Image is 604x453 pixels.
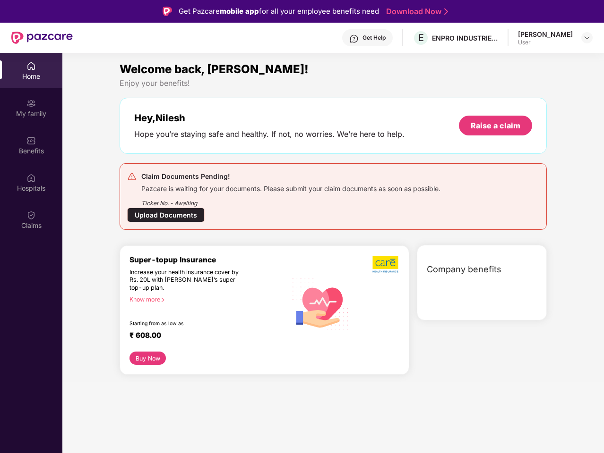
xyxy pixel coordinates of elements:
span: Company benefits [427,263,501,276]
a: Download Now [386,7,445,17]
button: Buy Now [129,352,166,365]
div: Get Pazcare for all your employee benefits need [179,6,379,17]
div: Pazcare is waiting for your documents. Please submit your claim documents as soon as possible. [141,182,440,193]
div: [PERSON_NAME] [518,30,573,39]
div: Know more [129,296,281,302]
img: svg+xml;base64,PHN2ZyB4bWxucz0iaHR0cDovL3d3dy53My5vcmcvMjAwMC9zdmciIHhtbG5zOnhsaW5rPSJodHRwOi8vd3... [287,269,354,337]
img: Stroke [444,7,448,17]
span: Welcome back, [PERSON_NAME]! [120,62,309,76]
div: Starting from as low as [129,320,247,327]
img: svg+xml;base64,PHN2ZyBpZD0iSG9tZSIgeG1sbnM9Imh0dHA6Ly93d3cudzMub3JnLzIwMDAvc3ZnIiB3aWR0aD0iMjAiIG... [26,61,36,71]
div: Claim Documents Pending! [141,171,440,182]
div: Hope you’re staying safe and healthy. If not, no worries. We’re here to help. [134,129,405,139]
div: Enjoy your benefits! [120,78,547,88]
div: ENPRO INDUSTRIES PVT LTD [432,34,498,42]
div: Increase your health insurance cover by Rs. 20L with [PERSON_NAME]’s super top-up plan. [129,268,246,292]
img: svg+xml;base64,PHN2ZyBpZD0iQ2xhaW0iIHhtbG5zPSJodHRwOi8vd3d3LnczLm9yZy8yMDAwL3N2ZyIgd2lkdGg9IjIwIi... [26,210,36,220]
img: svg+xml;base64,PHN2ZyBpZD0iSG9zcGl0YWxzIiB4bWxucz0iaHR0cDovL3d3dy53My5vcmcvMjAwMC9zdmciIHdpZHRoPS... [26,173,36,183]
div: Get Help [362,34,386,42]
img: svg+xml;base64,PHN2ZyBpZD0iRHJvcGRvd24tMzJ4MzIiIHhtbG5zPSJodHRwOi8vd3d3LnczLm9yZy8yMDAwL3N2ZyIgd2... [583,34,591,42]
span: right [160,297,165,302]
div: Raise a claim [471,120,520,131]
img: svg+xml;base64,PHN2ZyB4bWxucz0iaHR0cDovL3d3dy53My5vcmcvMjAwMC9zdmciIHdpZHRoPSIyNCIgaGVpZ2h0PSIyNC... [127,172,137,181]
div: Super-topup Insurance [129,255,287,264]
strong: mobile app [220,7,259,16]
div: Upload Documents [127,208,205,222]
span: E [418,32,424,43]
img: svg+xml;base64,PHN2ZyBpZD0iQmVuZWZpdHMiIHhtbG5zPSJodHRwOi8vd3d3LnczLm9yZy8yMDAwL3N2ZyIgd2lkdGg9Ij... [26,136,36,145]
img: svg+xml;base64,PHN2ZyB3aWR0aD0iMjAiIGhlaWdodD0iMjAiIHZpZXdCb3g9IjAgMCAyMCAyMCIgZmlsbD0ibm9uZSIgeG... [26,99,36,108]
img: svg+xml;base64,PHN2ZyBpZD0iSGVscC0zMngzMiIgeG1sbnM9Imh0dHA6Ly93d3cudzMub3JnLzIwMDAvc3ZnIiB3aWR0aD... [349,34,359,43]
div: Ticket No. - Awaiting [141,193,440,208]
img: Logo [163,7,172,16]
div: Hey, Nilesh [134,112,405,124]
img: New Pazcare Logo [11,32,73,44]
div: ₹ 608.00 [129,331,277,342]
div: User [518,39,573,46]
img: b5dec4f62d2307b9de63beb79f102df3.png [372,255,399,273]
